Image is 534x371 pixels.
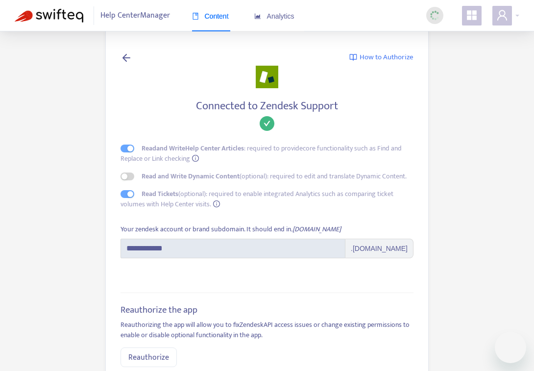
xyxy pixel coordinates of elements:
[254,12,294,20] span: Analytics
[429,9,441,22] img: sync_loading.0b5143dde30e3a21642e.gif
[349,52,413,63] a: How to Authorize
[256,66,278,88] img: zendesk_support.png
[254,13,261,20] span: area-chart
[121,188,393,210] span: (optional): required to enable integrated Analytics such as comparing ticket volumes with Help Ce...
[121,143,402,164] span: : required to provide core functionality such as Find and Replace or Link checking
[192,13,199,20] span: book
[121,99,413,113] h4: Connected to Zendesk Support
[466,9,478,21] span: appstore
[121,320,413,340] p: Reauthorizing the app will allow you to fix Zendesk API access issues or change existing permissi...
[15,9,83,23] img: Swifteq
[121,305,413,316] h5: Reauthorize the app
[213,200,220,207] span: info-circle
[192,12,229,20] span: Content
[360,52,413,63] span: How to Authorize
[142,188,178,199] strong: Read Tickets
[142,171,407,182] span: (optional): required to edit and translate Dynamic Content.
[142,143,244,154] strong: Read and Write Help Center Articles
[345,239,413,258] span: .[DOMAIN_NAME]
[291,223,341,235] i: .[DOMAIN_NAME]
[100,6,170,25] span: Help Center Manager
[349,53,357,61] img: image-link
[128,351,169,364] span: Reauthorize
[121,224,341,235] div: Your zendesk account or brand subdomain. It should end in
[496,9,508,21] span: user
[142,171,240,182] strong: Read and Write Dynamic Content
[495,332,526,363] iframe: Button to launch messaging window, conversation in progress
[121,347,177,367] button: Reauthorize
[260,116,274,131] span: check-circle
[192,155,199,162] span: info-circle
